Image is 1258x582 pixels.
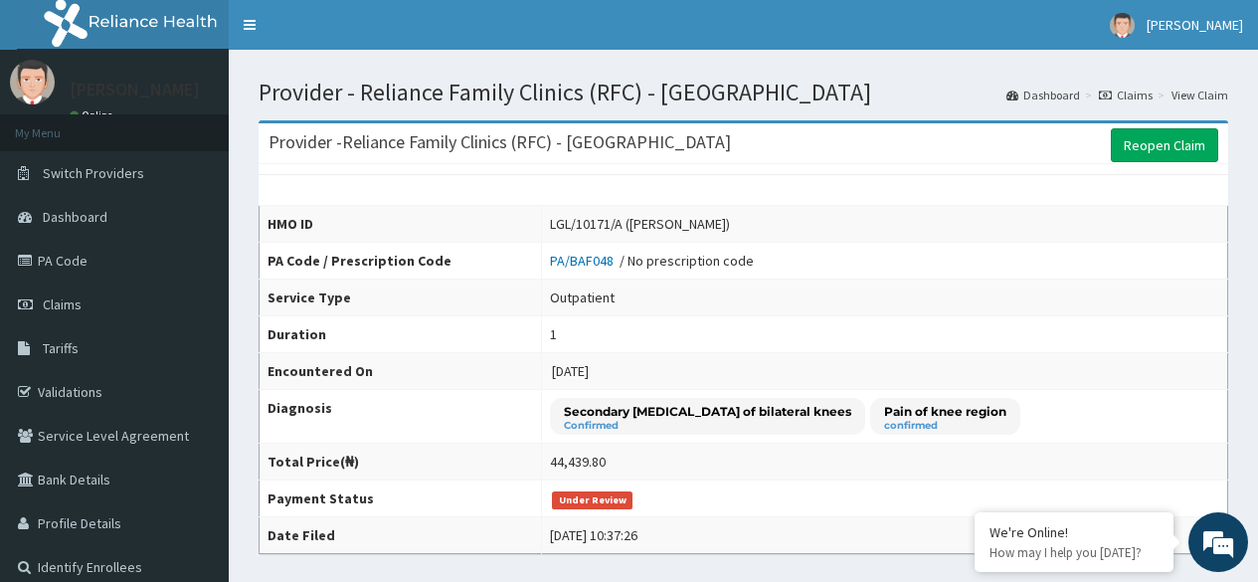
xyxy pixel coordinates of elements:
div: / No prescription code [550,251,754,271]
th: PA Code / Prescription Code [260,243,542,280]
div: 44,439.80 [550,452,606,472]
div: We're Online! [989,523,1159,541]
th: Date Filed [260,517,542,554]
th: Payment Status [260,481,542,517]
th: Encountered On [260,353,542,390]
h3: Provider - Reliance Family Clinics (RFC) - [GEOGRAPHIC_DATA] [269,133,731,151]
p: Secondary [MEDICAL_DATA] of bilateral knees [564,403,851,420]
small: Confirmed [564,421,851,431]
a: Online [70,108,117,122]
span: Switch Providers [43,164,144,182]
th: Duration [260,316,542,353]
span: Tariffs [43,339,79,357]
a: PA/BAF048 [550,252,620,270]
div: LGL/10171/A ([PERSON_NAME]) [550,214,730,234]
a: Dashboard [1006,87,1080,103]
span: Dashboard [43,208,107,226]
span: [DATE] [552,362,589,380]
span: [PERSON_NAME] [1147,16,1243,34]
th: Total Price(₦) [260,444,542,481]
img: User Image [10,60,55,104]
img: User Image [1110,13,1135,38]
a: Claims [1099,87,1153,103]
a: View Claim [1171,87,1228,103]
th: Service Type [260,280,542,316]
div: 1 [550,324,557,344]
th: Diagnosis [260,390,542,444]
p: Pain of knee region [884,403,1006,420]
div: [DATE] 10:37:26 [550,525,637,545]
a: Reopen Claim [1111,128,1218,162]
div: Outpatient [550,288,615,307]
h1: Provider - Reliance Family Clinics (RFC) - [GEOGRAPHIC_DATA] [259,80,1228,105]
span: Claims [43,295,82,313]
th: HMO ID [260,206,542,243]
p: [PERSON_NAME] [70,81,200,98]
span: Under Review [552,491,632,509]
small: confirmed [884,421,1006,431]
p: How may I help you today? [989,544,1159,561]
